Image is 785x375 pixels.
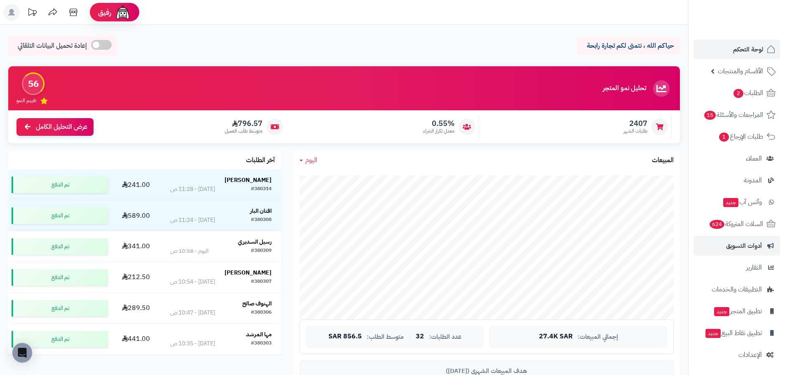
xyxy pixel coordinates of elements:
[623,119,647,128] span: 2407
[723,198,738,207] span: جديد
[694,236,780,256] a: أدوات التسويق
[718,131,763,142] span: طلبات الإرجاع
[12,343,32,363] div: Open Intercom Messenger
[694,214,780,234] a: السلات المتروكة624
[328,333,362,340] span: 856.5 SAR
[170,247,209,255] div: اليوم - 10:58 ص
[12,238,108,255] div: تم الدفع
[423,119,455,128] span: 0.55%
[694,192,780,212] a: وآتس آبجديد
[578,333,618,340] span: إجمالي المبيعات:
[367,333,404,340] span: متوسط الطلب:
[238,238,272,246] strong: رسيل السديري
[225,128,262,135] span: متوسط طلب العميل
[746,153,762,164] span: العملاء
[694,345,780,365] a: الإعدادات
[429,333,462,340] span: عدد الطلبات:
[251,278,272,286] div: #380307
[709,219,725,229] span: 624
[12,177,108,193] div: تم الدفع
[705,329,721,338] span: جديد
[251,185,272,193] div: #380314
[225,119,262,128] span: 796.57
[251,216,272,224] div: #380308
[714,307,729,316] span: جديد
[703,109,763,121] span: المراجعات والأسئلة
[694,149,780,168] a: العملاء
[726,240,762,252] span: أدوات التسويق
[722,196,762,208] span: وآتس آب
[111,262,161,293] td: 212.50
[409,333,411,340] span: |
[423,128,455,135] span: معدل تكرار الشراء
[694,170,780,190] a: المدونة
[111,293,161,324] td: 289.50
[694,105,780,125] a: المراجعات والأسئلة15
[712,284,762,295] span: التطبيقات والخدمات
[738,349,762,361] span: الإعدادات
[111,200,161,231] td: 589.00
[16,118,94,136] a: عرض التحليل الكامل
[583,41,674,51] p: حياكم الله ، نتمنى لكم تجارة رابحة
[729,10,777,27] img: logo-2.png
[225,268,272,277] strong: [PERSON_NAME]
[746,262,762,273] span: التقارير
[300,156,317,165] a: اليوم
[170,216,215,224] div: [DATE] - 11:24 ص
[251,309,272,317] div: #380306
[251,247,272,255] div: #380309
[111,170,161,200] td: 241.00
[12,331,108,347] div: تم الدفع
[718,65,763,77] span: الأقسام والمنتجات
[694,127,780,147] a: طلبات الإرجاع1
[694,40,780,59] a: لوحة التحكم
[115,4,131,21] img: ai-face.png
[603,85,646,92] h3: تحليل نمو المتجر
[18,41,87,51] span: إعادة تحميل البيانات التلقائي
[623,128,647,135] span: طلبات الشهر
[22,4,42,23] a: تحديثات المنصة
[246,157,275,164] h3: آخر الطلبات
[733,89,744,98] span: 2
[170,185,215,193] div: [DATE] - 11:28 ص
[111,324,161,354] td: 441.00
[694,83,780,103] a: الطلبات2
[704,110,717,120] span: 15
[694,280,780,299] a: التطبيقات والخدمات
[246,330,272,339] strong: مها المرشد
[251,340,272,348] div: #380303
[705,327,762,339] span: تطبيق نقاط البيع
[225,176,272,184] strong: [PERSON_NAME]
[539,333,573,340] span: 27.4K SAR
[12,300,108,317] div: تم الدفع
[744,175,762,186] span: المدونة
[170,309,215,317] div: [DATE] - 10:47 ص
[733,44,763,55] span: لوحة التحكم
[98,7,111,17] span: رفيق
[12,269,108,286] div: تم الدفع
[111,231,161,262] td: 341.00
[694,258,780,277] a: التقارير
[170,278,215,286] div: [DATE] - 10:54 ص
[416,333,424,340] span: 32
[16,97,36,104] span: تقييم النمو
[652,157,674,164] h3: المبيعات
[36,122,87,132] span: عرض التحليل الكامل
[733,87,763,99] span: الطلبات
[694,323,780,343] a: تطبيق نقاط البيعجديد
[170,340,215,348] div: [DATE] - 10:35 ص
[242,299,272,308] strong: الهنوف صالح
[305,155,317,165] span: اليوم
[12,207,108,224] div: تم الدفع
[713,305,762,317] span: تطبيق المتجر
[694,301,780,321] a: تطبيق المتجرجديد
[709,218,763,230] span: السلات المتروكة
[719,132,729,142] span: 1
[250,207,272,215] strong: افنان البار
